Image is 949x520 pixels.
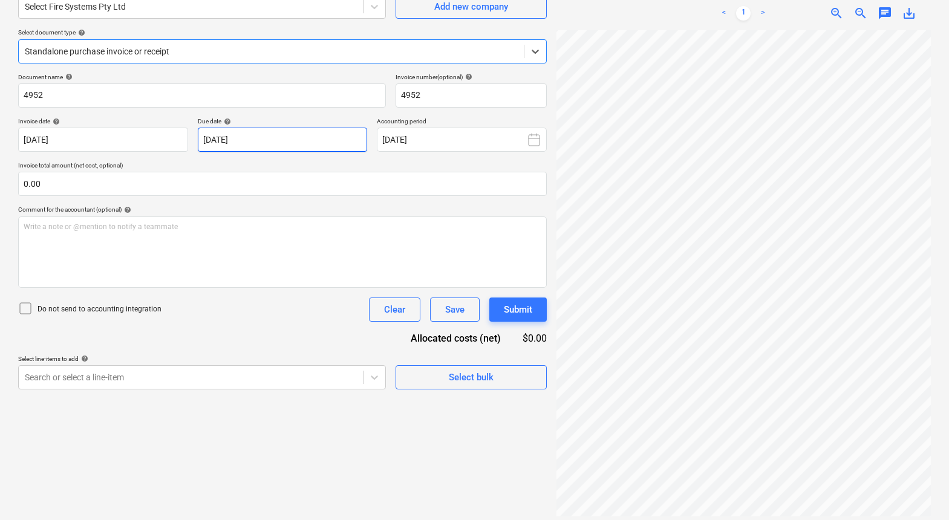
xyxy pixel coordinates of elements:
[377,128,547,152] button: [DATE]
[18,161,547,172] p: Invoice total amount (net cost, optional)
[377,117,547,128] p: Accounting period
[198,117,368,125] div: Due date
[396,73,547,81] div: Invoice number (optional)
[878,6,892,21] span: chat
[18,117,188,125] div: Invoice date
[853,6,868,21] span: zoom_out
[755,6,770,21] a: Next page
[122,206,131,213] span: help
[369,297,420,322] button: Clear
[18,172,547,196] input: Invoice total amount (net cost, optional)
[396,365,547,389] button: Select bulk
[717,6,731,21] a: Previous page
[76,29,85,36] span: help
[18,73,386,81] div: Document name
[889,462,949,520] iframe: Chat Widget
[18,206,547,213] div: Comment for the accountant (optional)
[430,297,480,322] button: Save
[50,118,60,125] span: help
[18,128,188,152] input: Invoice date not specified
[736,6,751,21] a: Page 1 is your current page
[38,304,161,314] p: Do not send to accounting integration
[445,302,465,317] div: Save
[902,6,916,21] span: save_alt
[79,355,88,362] span: help
[504,302,532,317] div: Submit
[18,83,386,108] input: Document name
[520,331,547,345] div: $0.00
[384,302,405,317] div: Clear
[396,83,547,108] input: Invoice number
[463,73,472,80] span: help
[390,331,520,345] div: Allocated costs (net)
[489,297,547,322] button: Submit
[63,73,73,80] span: help
[449,369,494,385] div: Select bulk
[198,128,368,152] input: Due date not specified
[829,6,844,21] span: zoom_in
[221,118,231,125] span: help
[18,28,547,36] div: Select document type
[18,355,386,363] div: Select line-items to add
